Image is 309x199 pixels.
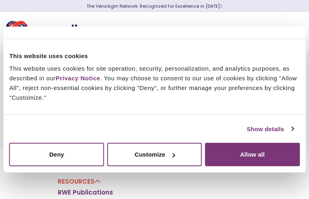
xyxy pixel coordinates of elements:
a: The Veradigm Network: Recognized for Excellence in [DATE]Learn More [86,3,223,9]
button: Deny [9,143,104,166]
button: Customize [107,143,202,166]
a: Privacy Notice [56,75,100,82]
button: Allow all [205,143,300,166]
button: Toggle Navigation Menu [285,21,297,42]
a: RWE Publications [58,189,113,197]
img: Veradigm logo [6,18,103,45]
div: This website uses cookies for site operation, security, personalization, and analytics purposes, ... [9,64,300,103]
a: Show details [247,124,294,134]
div: This website uses cookies [9,51,300,61]
a: Resources [58,177,101,186]
span: Learn More [220,3,223,9]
